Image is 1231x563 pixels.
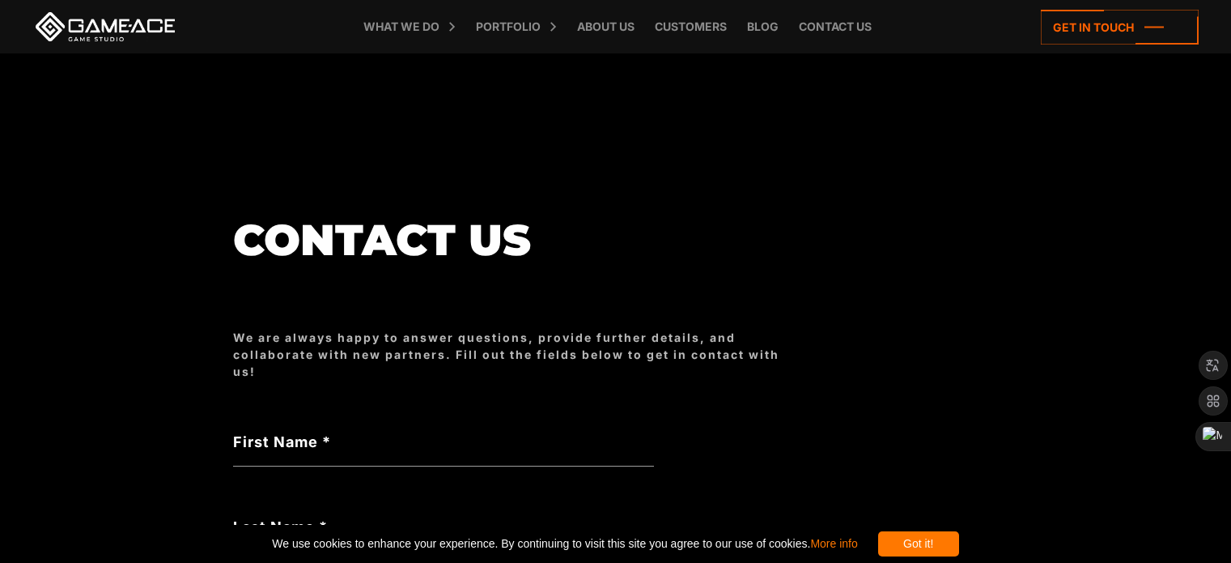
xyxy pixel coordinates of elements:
span: We use cookies to enhance your experience. By continuing to visit this site you agree to our use ... [272,531,857,557]
div: Got it! [878,531,959,557]
h1: Contact us [233,216,800,264]
label: Last Name * [233,516,654,538]
label: First Name * [233,431,654,453]
a: Get in touch [1041,10,1199,45]
a: More info [810,537,857,550]
div: We are always happy to answer questions, provide further details, and collaborate with new partne... [233,329,800,381]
